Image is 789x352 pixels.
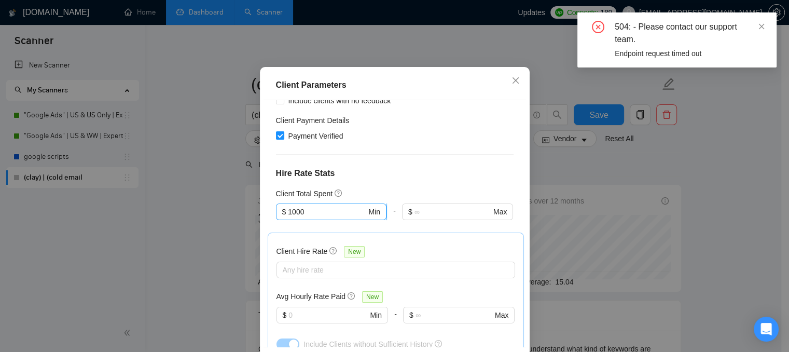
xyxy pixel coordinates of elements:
input: 0 [288,309,368,321]
span: $ [409,309,413,321]
button: Close [502,67,530,95]
input: 0 [288,206,366,218]
span: Payment Verified [284,130,348,142]
span: New [362,291,383,303]
span: $ [408,206,412,218]
span: question-circle [348,292,356,300]
span: New [344,246,365,258]
input: ∞ [414,206,491,218]
span: Max [493,206,507,218]
div: 504: - Please contact our support team. [615,21,764,46]
span: Include clients with no feedback [284,95,395,106]
h5: Avg Hourly Rate Paid [276,291,346,302]
span: question-circle [435,340,442,347]
div: Endpoint request timed out [615,48,764,59]
h5: Client Total Spent [276,188,333,199]
span: $ [282,206,286,218]
input: ∞ [416,309,493,321]
span: Min [370,309,382,321]
h4: Client Payment Details [276,115,350,126]
div: Client Parameters [276,79,514,91]
div: - [388,307,403,336]
span: Max [495,309,508,321]
span: close-circle [592,21,604,33]
div: - [387,204,402,233]
span: question-circle [335,189,343,197]
h5: Client Hire Rate [276,246,328,257]
span: Include Clients without Sufficient History [303,340,433,348]
span: $ [283,309,287,321]
h4: Hire Rate Stats [276,167,514,180]
div: Open Intercom Messenger [754,317,779,342]
span: question-circle [329,247,338,255]
span: Min [368,206,380,218]
span: close [758,23,765,30]
span: close [511,76,520,85]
